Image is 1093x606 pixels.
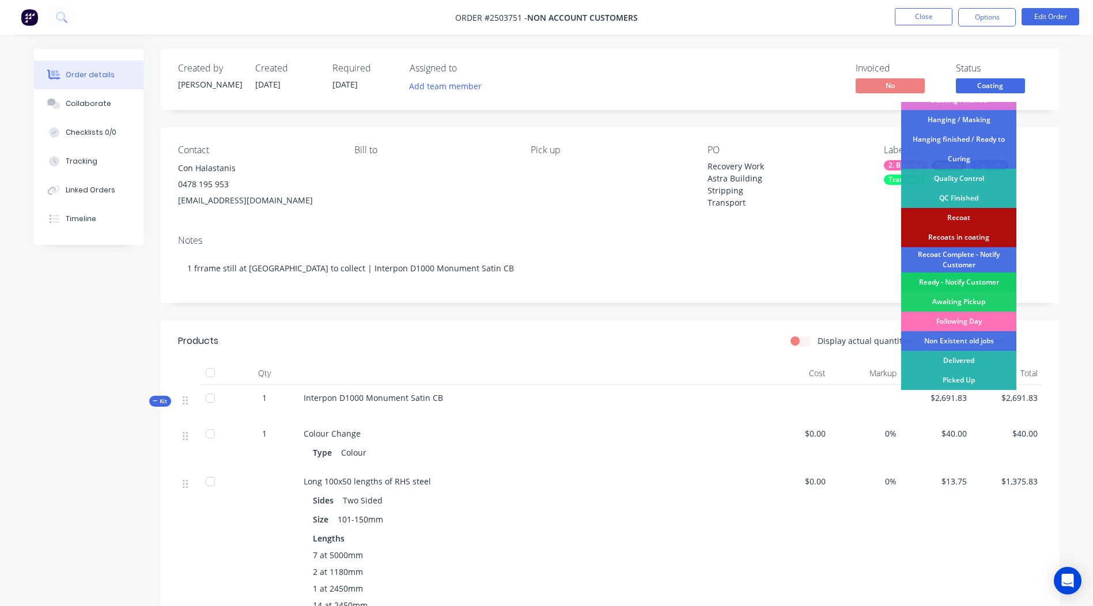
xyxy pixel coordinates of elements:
div: Awaiting Pickup [901,292,1016,312]
div: Contact [178,145,336,156]
div: Checklists 0/0 [66,127,116,138]
span: Long 100x50 lengths of RHS steel [304,476,431,487]
span: 0% [835,427,897,440]
div: Recoat Complete - Notify Customer [901,247,1016,272]
div: Invoiced [856,63,942,74]
div: Colour [336,444,371,461]
span: $2,691.83 [976,392,1038,404]
span: $40.00 [976,427,1038,440]
div: Cost [760,362,831,385]
div: 0478 195 953 [178,176,336,192]
button: Close [895,8,952,25]
div: Curing [901,149,1016,169]
div: Picked Up [901,370,1016,390]
span: 2 at 1180mm [313,566,363,578]
div: QC Finished [901,188,1016,208]
button: Coating [956,78,1025,96]
div: Qty [230,362,299,385]
div: Assigned to [410,63,525,74]
div: Notes [178,235,1042,246]
div: Products [178,334,218,348]
div: Ready - Notify Customer [901,272,1016,292]
img: Factory [21,9,38,26]
span: $40.00 [906,427,967,440]
div: Timeline [66,214,96,224]
div: Tracking [66,156,97,166]
span: $0.00 [765,427,826,440]
div: Created [255,63,319,74]
span: $0.00 [765,475,826,487]
div: Created by [178,63,241,74]
span: $1,375.83 [976,475,1038,487]
div: 1 frrame still at [GEOGRAPHIC_DATA] to collect | Interpon D1000 Monument Satin CB [178,251,1042,286]
div: Two Sided [338,492,387,509]
span: $2,691.83 [906,392,967,404]
div: Hanging / Masking [901,110,1016,130]
span: Coating [956,78,1025,93]
div: Hanging finished / Ready to [901,130,1016,149]
span: 1 [262,427,267,440]
div: 2. Blasting [884,160,928,171]
span: Order #2503751 - [455,12,527,23]
div: Recoat [901,208,1016,228]
span: [DATE] [255,79,281,90]
div: Kit [149,396,171,407]
label: Display actual quantities [818,335,913,347]
div: Transport [884,175,926,185]
div: Non Existent old jobs [901,331,1016,351]
span: Kit [153,397,168,406]
span: Colour Change [304,428,361,439]
div: Recoats in coating [901,228,1016,247]
button: Add team member [410,78,488,94]
div: Bill to [354,145,512,156]
span: Non account customers [527,12,638,23]
div: [PERSON_NAME] [178,78,241,90]
span: No [856,78,925,93]
div: Linked Orders [66,185,115,195]
div: Delivered [901,351,1016,370]
div: Following Day [901,312,1016,331]
div: Sides [313,492,338,509]
button: Add team member [403,78,487,94]
div: [EMAIL_ADDRESS][DOMAIN_NAME] [178,192,336,209]
button: Options [958,8,1016,26]
div: Collaborate [66,99,111,109]
span: Lengths [313,532,345,544]
div: Size [313,511,333,528]
div: Status [956,63,1042,74]
div: Required [332,63,396,74]
div: Con Halastanis [178,160,336,176]
button: Timeline [34,204,143,233]
div: Type [313,444,336,461]
div: PO [708,145,865,156]
span: $13.75 [906,475,967,487]
span: 7 at 5000mm [313,549,363,561]
button: Collaborate [34,89,143,118]
div: Open Intercom Messenger [1054,567,1081,594]
div: Pick up [531,145,689,156]
div: Recovery Work Astra Building Stripping Transport [708,160,852,209]
button: Tracking [34,147,143,176]
div: Con Halastanis0478 195 953[EMAIL_ADDRESS][DOMAIN_NAME] [178,160,336,209]
div: Markup [830,362,901,385]
button: Edit Order [1022,8,1079,25]
span: 1 [262,392,267,404]
button: Order details [34,60,143,89]
span: 1 at 2450mm [313,582,363,594]
div: Quality Control [901,169,1016,188]
span: Interpon D1000 Monument Satin CB [304,392,443,403]
button: Checklists 0/0 [34,118,143,147]
span: 0% [835,475,897,487]
div: 101-150mm [333,511,388,528]
button: Linked Orders [34,176,143,204]
div: Labels [884,145,1042,156]
div: Order details [66,70,115,80]
span: [DATE] [332,79,358,90]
